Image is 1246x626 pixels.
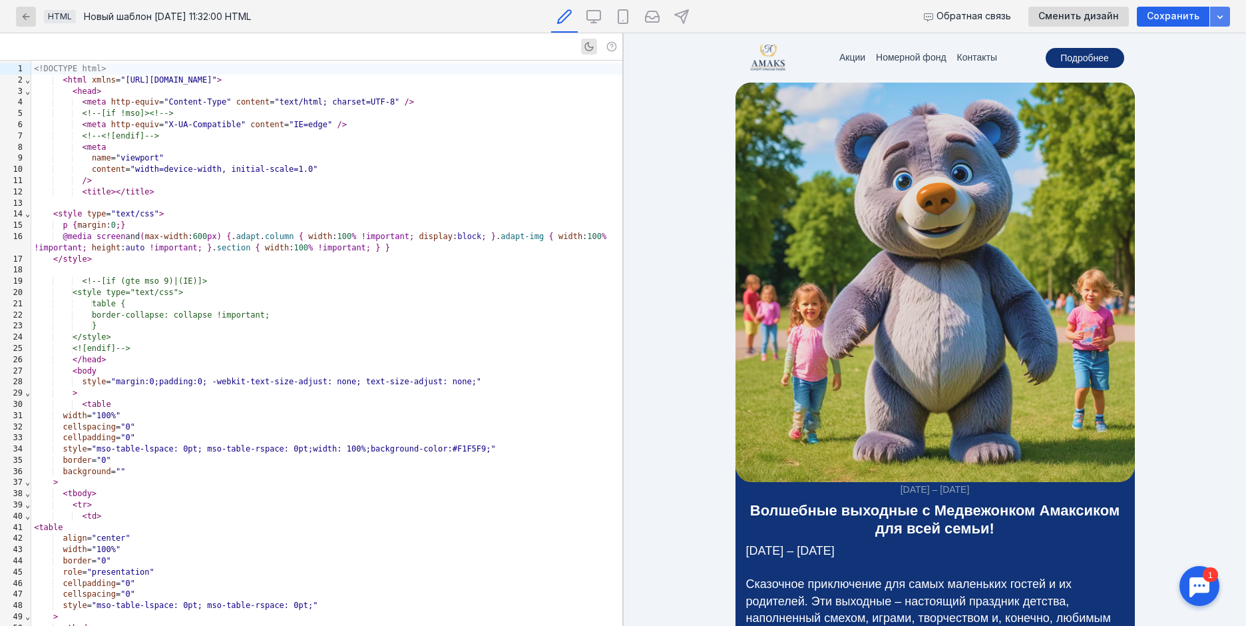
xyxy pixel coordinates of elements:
[82,511,87,521] span: <
[120,220,125,230] span: }
[602,232,606,241] span: %
[481,232,486,241] span: ;
[31,544,622,555] div: =
[140,232,144,241] span: (
[73,344,130,353] span: <![endif]-->
[63,254,87,264] span: style
[116,467,125,476] span: ""
[92,533,130,543] span: "center"
[77,220,106,230] span: margin
[82,377,106,386] span: style
[116,220,120,230] span: ;
[82,176,91,185] span: />
[236,232,260,241] span: adapt
[92,164,126,174] span: content
[217,75,222,85] span: >
[82,355,101,364] span: head
[31,75,622,86] div: =
[92,75,116,85] span: xmlns
[31,208,622,220] div: =
[39,523,63,532] span: table
[491,232,496,241] span: }
[77,366,97,376] span: body
[501,232,544,241] span: adapt-img
[256,243,260,252] span: {
[31,153,622,164] div: =
[217,232,222,241] span: )
[31,578,622,589] div: =
[409,232,414,241] span: ;
[63,422,116,432] span: cellspacing
[308,243,313,252] span: %
[236,97,270,107] span: content
[63,411,87,420] span: width
[361,232,409,241] span: !important
[31,164,622,175] div: =
[31,444,622,455] div: =
[150,243,198,252] span: !important
[87,97,106,107] span: meta
[111,377,481,386] span: "margin:0;padding:0; -webkit-text-size-adjust: none; text-size-adjust: none;"
[31,422,622,433] div: =
[159,209,164,218] span: >
[63,489,68,498] span: <
[31,119,622,131] div: = =
[63,444,87,454] span: style
[111,220,116,230] span: 0
[34,243,82,252] span: !important
[31,220,622,231] div: :
[48,11,72,21] span: HTML
[68,489,92,498] span: tbody
[92,310,270,320] span: border-collapse: collapse !important;
[73,332,111,342] span: </style>
[82,109,173,118] span: <!--[if !mso]><!-->
[92,444,496,454] span: "mso-table-lspace: 0pt; mso-table-rspace: 0pt;width: 100%;background-color:#F1F5F9;"
[77,87,97,96] span: head
[457,232,481,241] span: block
[101,355,106,364] span: >
[294,243,308,252] span: 100
[337,120,346,129] span: />
[375,243,380,252] span: }
[92,299,126,308] span: table {
[73,87,77,96] span: <
[120,75,217,85] span: "[URL][DOMAIN_NAME]"
[111,187,116,196] span: >
[31,231,622,254] div: and : . . : : . : : . :
[63,220,68,230] span: p
[337,232,352,241] span: 100
[150,187,154,196] span: >
[92,489,97,498] span: >
[31,376,622,388] div: =
[144,232,188,241] span: max-width
[31,432,622,444] div: =
[31,410,622,422] div: =
[116,153,164,162] span: "viewport"
[68,75,87,85] span: html
[82,143,87,152] span: <
[87,143,106,152] span: meta
[63,567,83,577] span: role
[289,120,332,129] span: "IE=edge"
[73,220,77,230] span: {
[87,400,111,409] span: table
[164,120,246,129] span: "X-UA-Compatible"
[120,433,135,442] span: "0"
[125,243,144,252] span: auto
[87,511,97,521] span: td
[73,366,77,376] span: <
[53,477,58,487] span: >
[130,164,318,174] span: "width=device-width, initial-scale=1.0"
[63,533,87,543] span: align
[226,232,231,241] span: {
[97,232,125,241] span: screen
[318,243,366,252] span: !important
[63,467,111,476] span: background
[624,33,1246,626] iframe: preview
[31,600,622,611] div: =
[25,75,31,85] span: Fold line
